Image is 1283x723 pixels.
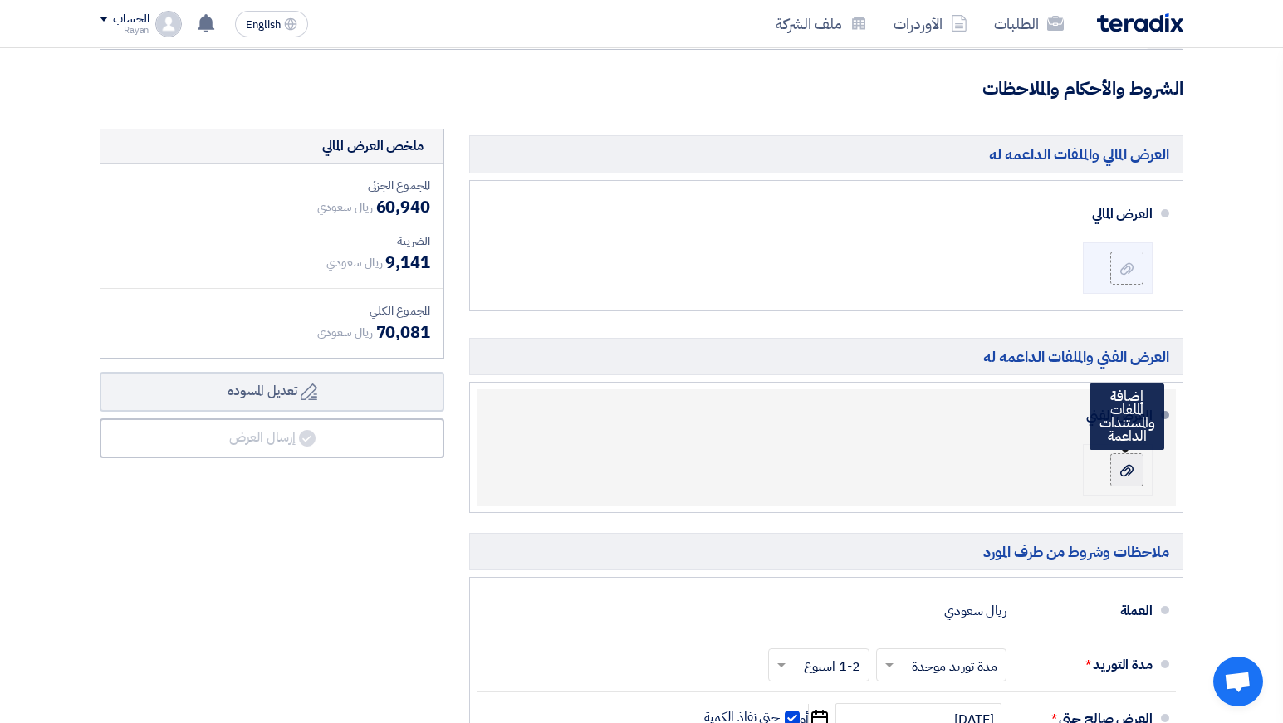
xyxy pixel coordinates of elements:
h5: العرض الفني والملفات الداعمه له [469,338,1183,375]
div: العملة [1020,591,1153,631]
h5: العرض المالي والملفات الداعمه له [469,135,1183,173]
a: الطلبات [981,4,1077,43]
div: إضافة الملفات والمستندات الداعمة [1090,383,1164,450]
span: ريال سعودي [317,198,373,216]
div: ملخص العرض المالي [322,136,424,156]
div: الضريبة [114,232,430,250]
div: الحساب [113,12,149,27]
h5: ملاحظات وشروط من طرف المورد [469,533,1183,570]
button: تعديل المسوده [100,372,444,412]
span: 9,141 [385,250,430,275]
a: ملف الشركة [762,4,880,43]
span: ريال سعودي [317,324,373,341]
div: مدة التوريد [1020,645,1153,685]
button: إرسال العرض [100,418,444,458]
img: Teradix logo [1097,13,1183,32]
div: Rayan [100,26,149,35]
img: profile_test.png [155,11,182,37]
div: Open chat [1213,657,1263,706]
a: الأوردرات [880,4,981,43]
div: العرض المالي [503,194,1153,234]
span: ريال سعودي [326,254,382,271]
span: 70,081 [376,320,430,344]
div: المجموع الجزئي [114,177,430,194]
div: المجموع الكلي [114,302,430,320]
h3: الشروط والأحكام والملاحظات [100,76,1183,102]
div: ريال سعودي [944,595,1006,627]
div: العرض الفني [503,396,1153,436]
span: English [246,19,281,31]
button: English [235,11,308,37]
span: 60,940 [376,194,430,219]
